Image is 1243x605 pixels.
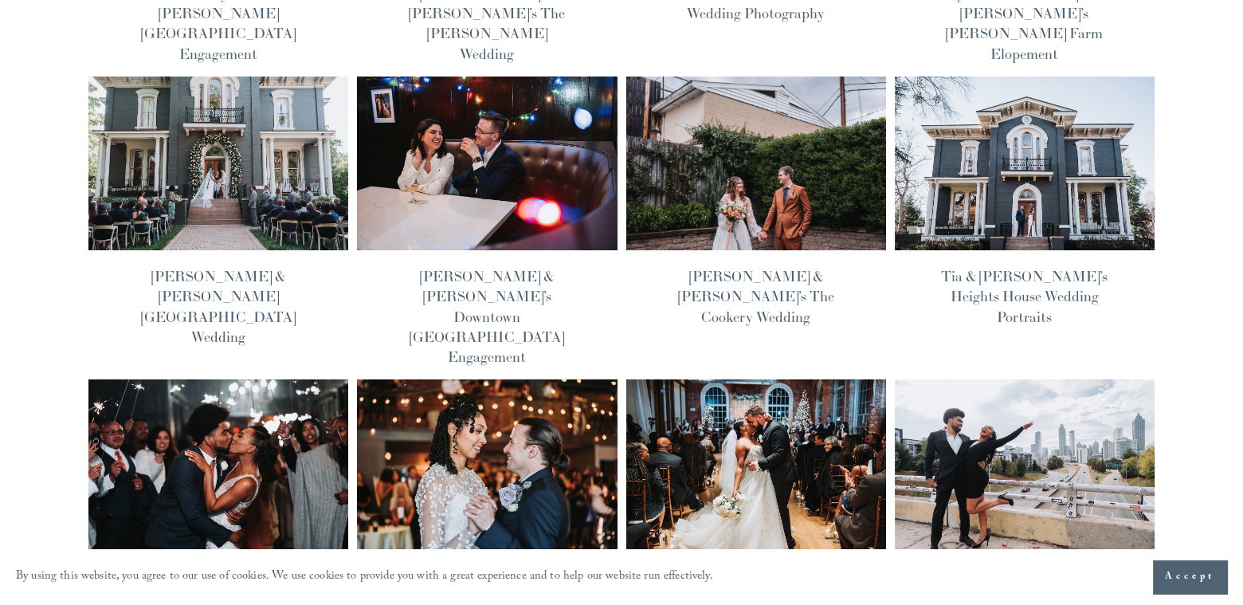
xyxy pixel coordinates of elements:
a: [PERSON_NAME] & [PERSON_NAME]’s The Cookery Wedding [678,267,834,325]
img: Shakira &amp; Shawn’s Vinewood Stables Wedding [88,379,350,555]
img: Lauren &amp; Ian’s The Cotton Room Wedding [625,379,887,555]
img: Chantel &amp; James’ Heights House Hotel Wedding [88,76,350,252]
span: Accept [1165,569,1215,585]
img: Jacqueline &amp; Timo’s The Cookery Wedding [625,76,887,252]
img: Lorena &amp; Tom’s Downtown Durham Engagement [356,76,618,252]
img: Tia &amp; Obinna’s Heights House Wedding Portraits [893,76,1155,252]
p: By using this website, you agree to our use of cookies. We use cookies to provide you with a grea... [16,566,713,589]
a: Tia & [PERSON_NAME]’s Heights House Wedding Portraits [941,267,1108,325]
a: [PERSON_NAME] & [PERSON_NAME][GEOGRAPHIC_DATA] Wedding [141,267,296,346]
img: Shakira &amp; Shawn’s Atlanta Engagement [893,379,1155,555]
a: [PERSON_NAME] & [PERSON_NAME]’s Downtown [GEOGRAPHIC_DATA] Engagement [410,267,564,366]
img: Bethany &amp; Alexander’s The Cookery Wedding [356,379,618,555]
button: Accept [1153,560,1227,594]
